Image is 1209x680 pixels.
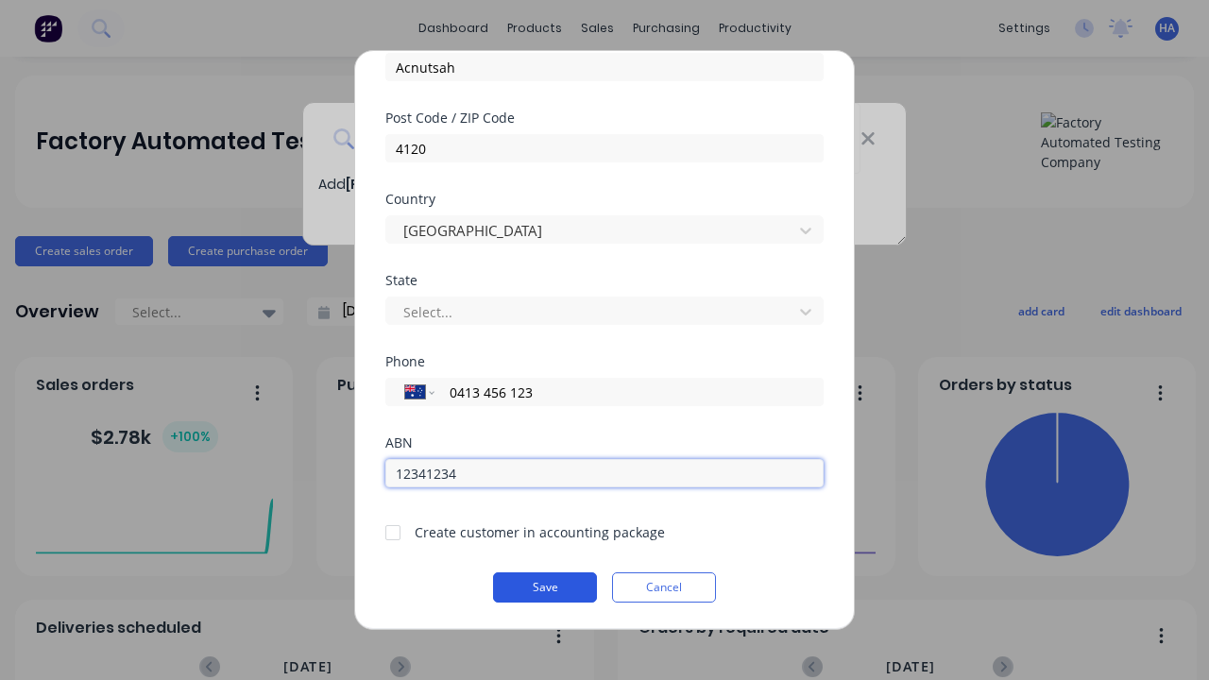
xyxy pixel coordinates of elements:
[385,274,824,287] div: State
[385,355,824,368] div: Phone
[415,522,665,542] div: Create customer in accounting package
[385,193,824,206] div: Country
[385,436,824,450] div: ABN
[385,111,824,125] div: Post Code / ZIP Code
[493,572,597,603] button: Save
[612,572,716,603] button: Cancel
